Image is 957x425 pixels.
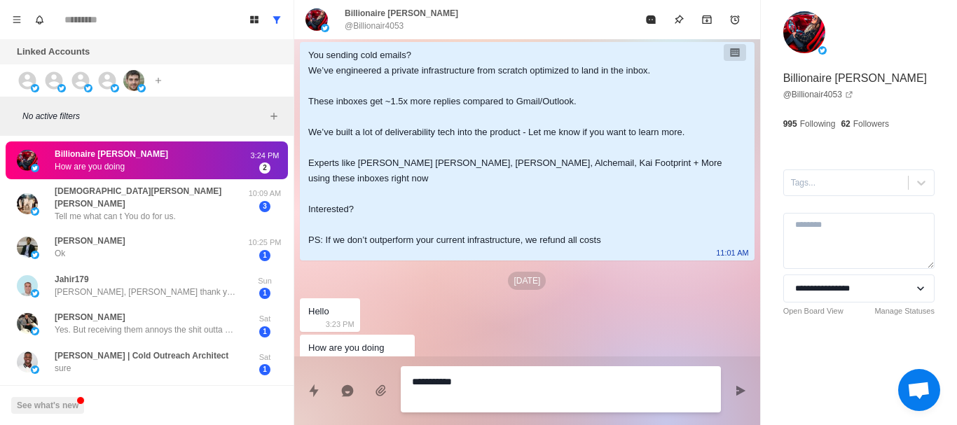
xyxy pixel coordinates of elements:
[637,6,665,34] button: Mark as read
[853,118,889,130] p: Followers
[243,8,266,31] button: Board View
[17,237,38,258] img: picture
[266,8,288,31] button: Show all conversations
[137,84,146,92] img: picture
[22,110,266,123] p: No active filters
[31,207,39,216] img: picture
[31,164,39,172] img: picture
[259,288,270,299] span: 1
[259,162,270,174] span: 2
[716,245,748,260] p: 11:01 AM
[17,193,38,214] img: picture
[783,11,825,53] img: picture
[308,304,329,319] div: Hello
[508,272,546,290] p: [DATE]
[247,188,282,200] p: 10:09 AM
[55,185,247,210] p: [DEMOGRAPHIC_DATA][PERSON_NAME] [PERSON_NAME]
[111,84,119,92] img: picture
[31,327,39,335] img: picture
[783,70,927,87] p: Billionaire [PERSON_NAME]
[55,286,237,298] p: [PERSON_NAME], [PERSON_NAME] thank you for sending me a follow-up. I followed back on your follow...
[55,362,71,375] p: sure
[31,251,39,259] img: picture
[55,148,168,160] p: Billionaire [PERSON_NAME]
[84,84,92,92] img: picture
[783,118,797,130] p: 995
[247,351,282,363] p: Sat
[247,313,282,325] p: Sat
[31,289,39,298] img: picture
[783,88,853,101] a: @Billionair4053
[11,397,84,414] button: See what's new
[333,377,362,405] button: Reply with AI
[665,6,693,34] button: Pin
[55,247,65,260] p: Ok
[721,6,749,34] button: Add reminder
[326,316,354,332] p: 3:23 PM
[31,365,39,374] img: picture
[380,353,409,368] p: 3:24 PM
[259,326,270,337] span: 1
[17,313,38,334] img: picture
[783,305,844,317] a: Open Board View
[55,210,176,223] p: Tell me what can t You do for us.
[345,7,458,20] p: Billionaire [PERSON_NAME]
[55,160,125,173] p: How are you doing
[874,305,935,317] a: Manage Statuses
[259,250,270,261] span: 1
[55,273,89,286] p: Jahir179
[818,46,827,55] img: picture
[308,48,724,248] div: You sending cold emails? We’ve engineered a private infrastructure from scratch optimized to land...
[321,24,329,32] img: picture
[55,323,237,336] p: Yes. But receiving them annoys the shit outta me. So please fuck right off
[55,349,228,362] p: [PERSON_NAME] | Cold Outreach Architect
[123,70,144,91] img: picture
[6,8,28,31] button: Menu
[800,118,836,130] p: Following
[31,84,39,92] img: picture
[247,275,282,287] p: Sun
[28,8,50,31] button: Notifications
[150,72,167,89] button: Add account
[345,20,404,32] p: @Billionair4053
[247,150,282,162] p: 3:24 PM
[308,340,384,356] div: How are you doing
[259,364,270,375] span: 1
[727,377,755,405] button: Send message
[693,6,721,34] button: Archive
[17,351,38,372] img: picture
[898,369,940,411] div: Open chat
[17,275,38,296] img: picture
[266,108,282,125] button: Add filters
[55,235,125,247] p: [PERSON_NAME]
[841,118,850,130] p: 62
[300,377,328,405] button: Quick replies
[247,237,282,249] p: 10:25 PM
[17,150,38,171] img: picture
[57,84,66,92] img: picture
[259,201,270,212] span: 3
[17,45,90,59] p: Linked Accounts
[305,8,328,31] img: picture
[367,377,395,405] button: Add media
[55,311,125,323] p: [PERSON_NAME]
